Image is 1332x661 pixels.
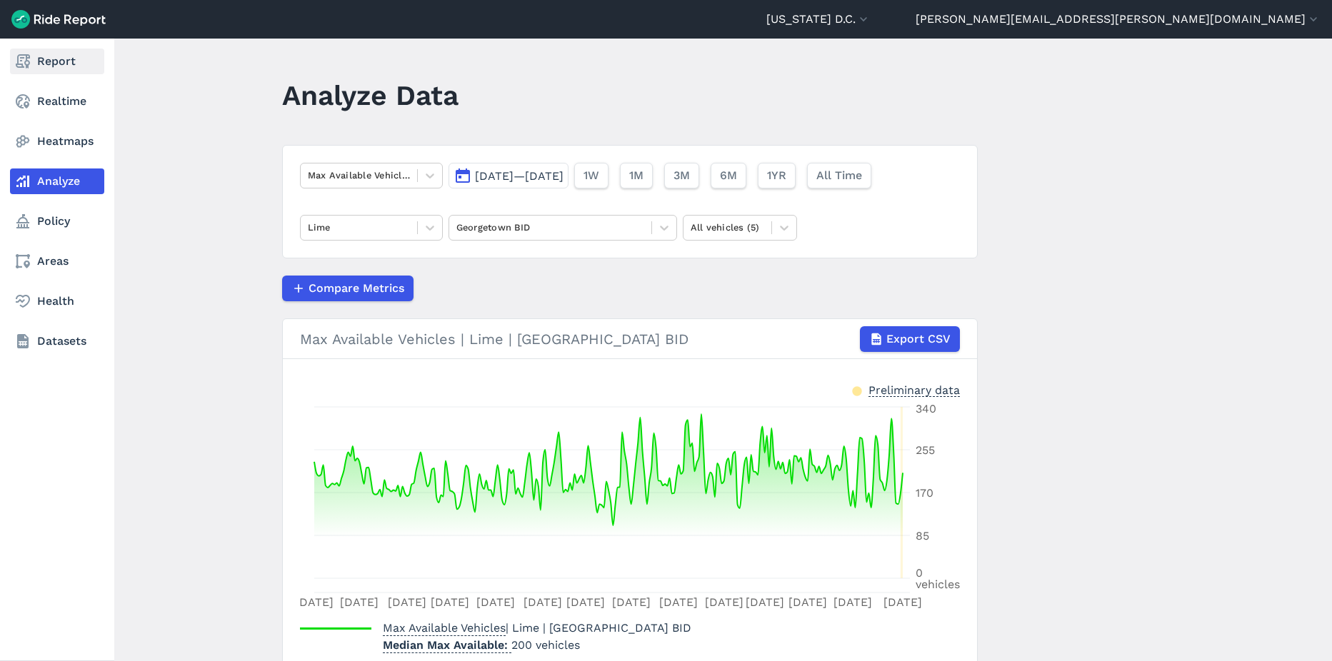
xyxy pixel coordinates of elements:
[476,595,514,609] tspan: [DATE]
[295,595,334,609] tspan: [DATE]
[758,163,796,188] button: 1YR
[584,167,599,184] span: 1W
[629,167,644,184] span: 1M
[659,595,698,609] tspan: [DATE]
[431,595,469,609] tspan: [DATE]
[916,577,960,591] tspan: vehicles
[673,167,690,184] span: 3M
[704,595,743,609] tspan: [DATE]
[868,382,960,397] div: Preliminary data
[383,637,691,654] p: 200 vehicles
[300,326,960,352] div: Max Available Vehicles | Lime | [GEOGRAPHIC_DATA] BID
[916,11,1321,28] button: [PERSON_NAME][EMAIL_ADDRESS][PERSON_NAME][DOMAIN_NAME]
[475,169,564,183] span: [DATE]—[DATE]
[566,595,605,609] tspan: [DATE]
[282,276,414,301] button: Compare Metrics
[916,402,936,415] tspan: 340
[720,167,737,184] span: 6M
[807,163,871,188] button: All Time
[10,328,104,354] a: Datasets
[383,621,691,635] span: | Lime | [GEOGRAPHIC_DATA] BID
[574,163,609,188] button: 1W
[10,208,104,234] a: Policy
[449,163,569,188] button: [DATE]—[DATE]
[10,168,104,194] a: Analyze
[11,10,106,29] img: Ride Report
[524,595,562,609] tspan: [DATE]
[309,280,404,297] span: Compare Metrics
[664,163,699,188] button: 3M
[10,128,104,154] a: Heatmaps
[10,288,104,314] a: Health
[10,248,104,274] a: Areas
[767,167,786,184] span: 1YR
[883,595,922,609] tspan: [DATE]
[711,163,746,188] button: 6M
[916,443,935,457] tspan: 255
[916,529,929,543] tspan: 85
[611,595,650,609] tspan: [DATE]
[383,617,506,636] span: Max Available Vehicles
[833,595,872,609] tspan: [DATE]
[383,634,511,653] span: Median Max Available
[816,167,862,184] span: All Time
[788,595,826,609] tspan: [DATE]
[886,330,951,348] span: Export CSV
[282,76,459,115] h1: Analyze Data
[10,49,104,74] a: Report
[10,89,104,114] a: Realtime
[387,595,426,609] tspan: [DATE]
[860,326,960,352] button: Export CSV
[620,163,653,188] button: 1M
[745,595,783,609] tspan: [DATE]
[340,595,379,609] tspan: [DATE]
[916,486,933,500] tspan: 170
[766,11,871,28] button: [US_STATE] D.C.
[916,566,923,580] tspan: 0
